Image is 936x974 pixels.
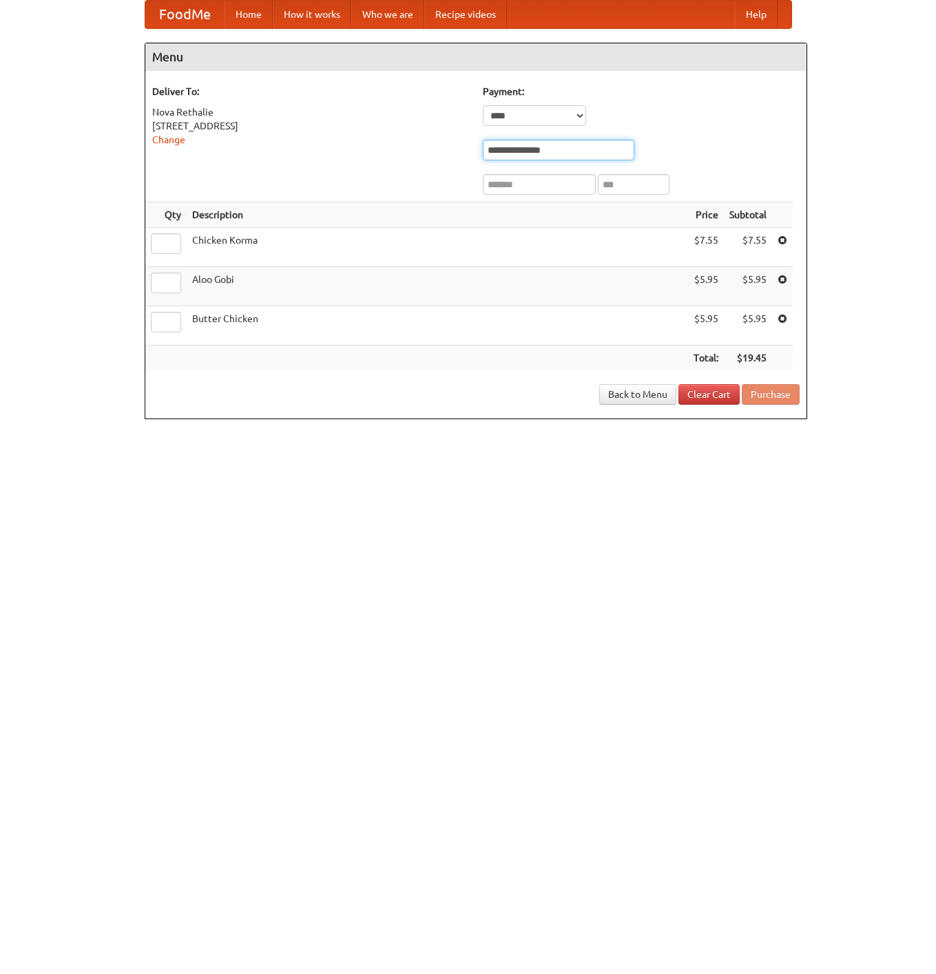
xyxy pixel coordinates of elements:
td: Butter Chicken [187,306,688,346]
button: Purchase [742,384,800,405]
th: Description [187,202,688,228]
h5: Deliver To: [152,85,469,98]
h4: Menu [145,43,807,71]
a: Back to Menu [599,384,676,405]
td: $5.95 [724,267,772,306]
th: Price [688,202,724,228]
h5: Payment: [483,85,800,98]
a: How it works [273,1,351,28]
td: $5.95 [724,306,772,346]
div: Nova Rethalie [152,105,469,119]
div: [STREET_ADDRESS] [152,119,469,133]
a: Home [225,1,273,28]
a: Who we are [351,1,424,28]
a: Help [735,1,778,28]
a: Change [152,134,185,145]
th: Subtotal [724,202,772,228]
a: Clear Cart [678,384,740,405]
th: Qty [145,202,187,228]
td: Chicken Korma [187,228,688,267]
td: $5.95 [688,267,724,306]
a: Recipe videos [424,1,507,28]
td: $7.55 [688,228,724,267]
a: FoodMe [145,1,225,28]
th: Total: [688,346,724,371]
th: $19.45 [724,346,772,371]
td: Aloo Gobi [187,267,688,306]
td: $7.55 [724,228,772,267]
td: $5.95 [688,306,724,346]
